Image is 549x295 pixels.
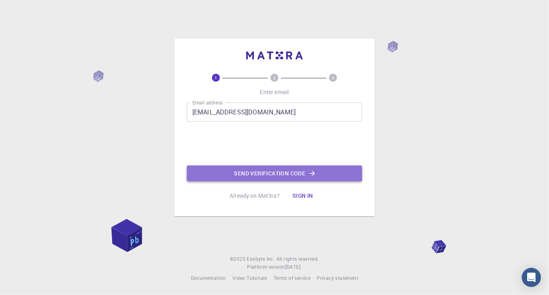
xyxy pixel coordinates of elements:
span: Exabyte Inc. [247,256,275,262]
p: Already on Mat3ra? [229,192,280,200]
button: Sign in [286,188,320,204]
a: Exabyte Inc. [247,255,275,263]
p: Enter email [260,88,289,96]
span: Privacy statement [317,275,358,281]
a: Privacy statement [317,274,358,282]
span: Video Tutorials [232,275,267,281]
a: Documentation [191,274,226,282]
button: Send verification code [187,165,362,181]
text: 1 [215,75,217,81]
span: Terms of service [274,275,310,281]
span: All rights reserved. [276,255,319,263]
div: Open Intercom Messenger [522,268,541,287]
a: Video Tutorials [232,274,267,282]
a: [DATE]. [285,263,302,271]
span: Platform version [247,263,285,271]
a: Terms of service [274,274,310,282]
label: Email address [192,99,223,106]
span: Documentation [191,275,226,281]
span: [DATE] . [285,264,302,270]
text: 3 [332,75,334,81]
text: 2 [273,75,276,81]
span: © 2025 [230,255,247,263]
iframe: reCAPTCHA [214,128,335,159]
